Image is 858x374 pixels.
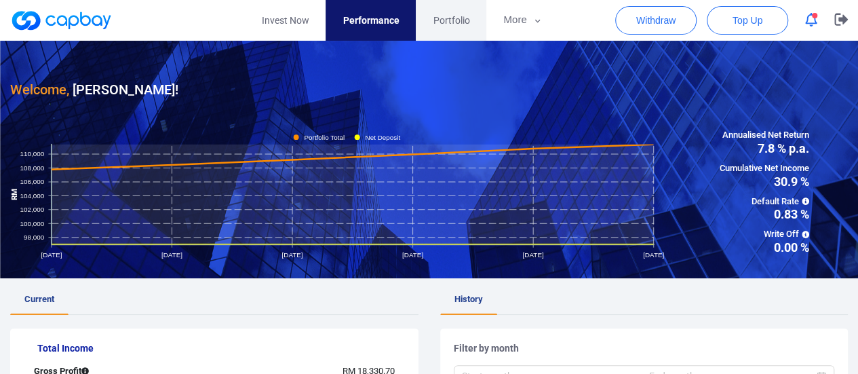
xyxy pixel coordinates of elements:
tspan: 100,000 [20,219,45,227]
span: History [454,294,483,304]
tspan: 102,000 [20,206,45,213]
span: 0.00 % [720,242,809,254]
tspan: 108,000 [20,164,45,171]
tspan: [DATE] [643,251,664,259]
span: 30.9 % [720,176,809,188]
span: 7.8 % p.a. [720,143,809,155]
span: Top Up [733,14,762,27]
tspan: [DATE] [522,251,543,259]
span: Portfolio [433,13,469,28]
tspan: [DATE] [402,251,423,259]
button: Top Up [707,6,788,35]
button: Withdraw [615,6,697,35]
tspan: Portfolio Total [304,133,345,141]
span: Current [24,294,54,304]
tspan: 110,000 [20,150,45,157]
tspan: Net Deposit [365,133,400,141]
span: Annualised Net Return [720,128,809,143]
h5: Total Income [37,342,405,354]
tspan: 98,000 [24,233,45,241]
tspan: 106,000 [20,178,45,185]
h5: Filter by month [454,342,835,354]
span: Welcome, [10,81,69,98]
span: Performance [343,13,399,28]
tspan: [DATE] [161,251,182,259]
span: Cumulative Net Income [720,162,809,176]
span: Default Rate [720,195,809,209]
h3: [PERSON_NAME] ! [10,79,178,100]
tspan: [DATE] [281,251,303,259]
tspan: [DATE] [41,251,62,259]
tspan: RM [9,188,19,200]
tspan: 104,000 [20,191,45,199]
span: Write Off [720,227,809,242]
span: 0.83 % [720,208,809,221]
